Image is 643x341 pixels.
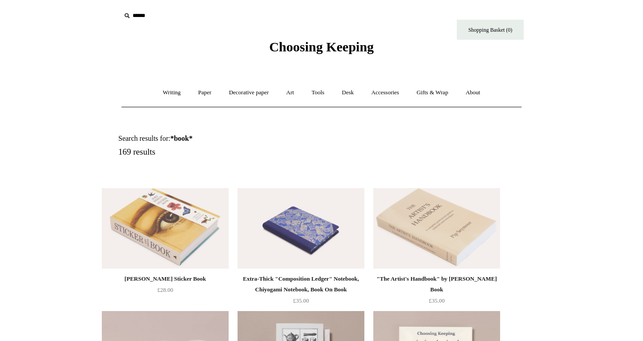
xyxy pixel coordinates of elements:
a: Art [278,81,302,105]
a: Extra-Thick "Composition Ledger" Notebook, Chiyogami Notebook, Book On Book Extra-Thick "Composit... [238,188,364,269]
span: Choosing Keeping [269,39,374,54]
h5: 169 results [118,147,332,157]
a: About [458,81,489,105]
a: John Derian Sticker Book John Derian Sticker Book [102,188,229,269]
a: Accessories [363,81,407,105]
a: Writing [155,81,189,105]
a: "The Artist's Handbook" by Pip Seymour Book "The Artist's Handbook" by Pip Seymour Book [373,188,500,269]
a: Extra-Thick "Composition Ledger" Notebook, Chiyogami Notebook, Book On Book £35.00 [238,274,364,310]
a: Gifts & Wrap [409,81,456,105]
div: Extra-Thick "Composition Ledger" Notebook, Chiyogami Notebook, Book On Book [240,274,362,295]
img: John Derian Sticker Book [102,188,229,269]
div: "The Artist's Handbook" by [PERSON_NAME] Book [376,274,498,295]
a: [PERSON_NAME] Sticker Book £28.00 [102,274,229,310]
img: "The Artist's Handbook" by Pip Seymour Book [373,188,500,269]
span: £35.00 [429,297,445,304]
a: Desk [334,81,362,105]
a: Tools [304,81,333,105]
a: Paper [190,81,220,105]
a: Decorative paper [221,81,277,105]
img: Extra-Thick "Composition Ledger" Notebook, Chiyogami Notebook, Book On Book [238,188,364,269]
a: "The Artist's Handbook" by [PERSON_NAME] Book £35.00 [373,274,500,310]
span: £35.00 [293,297,309,304]
h1: Search results for: [118,134,332,143]
span: £28.00 [157,286,173,293]
div: [PERSON_NAME] Sticker Book [104,274,226,284]
a: Choosing Keeping [269,46,374,53]
a: Shopping Basket (0) [457,20,524,40]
